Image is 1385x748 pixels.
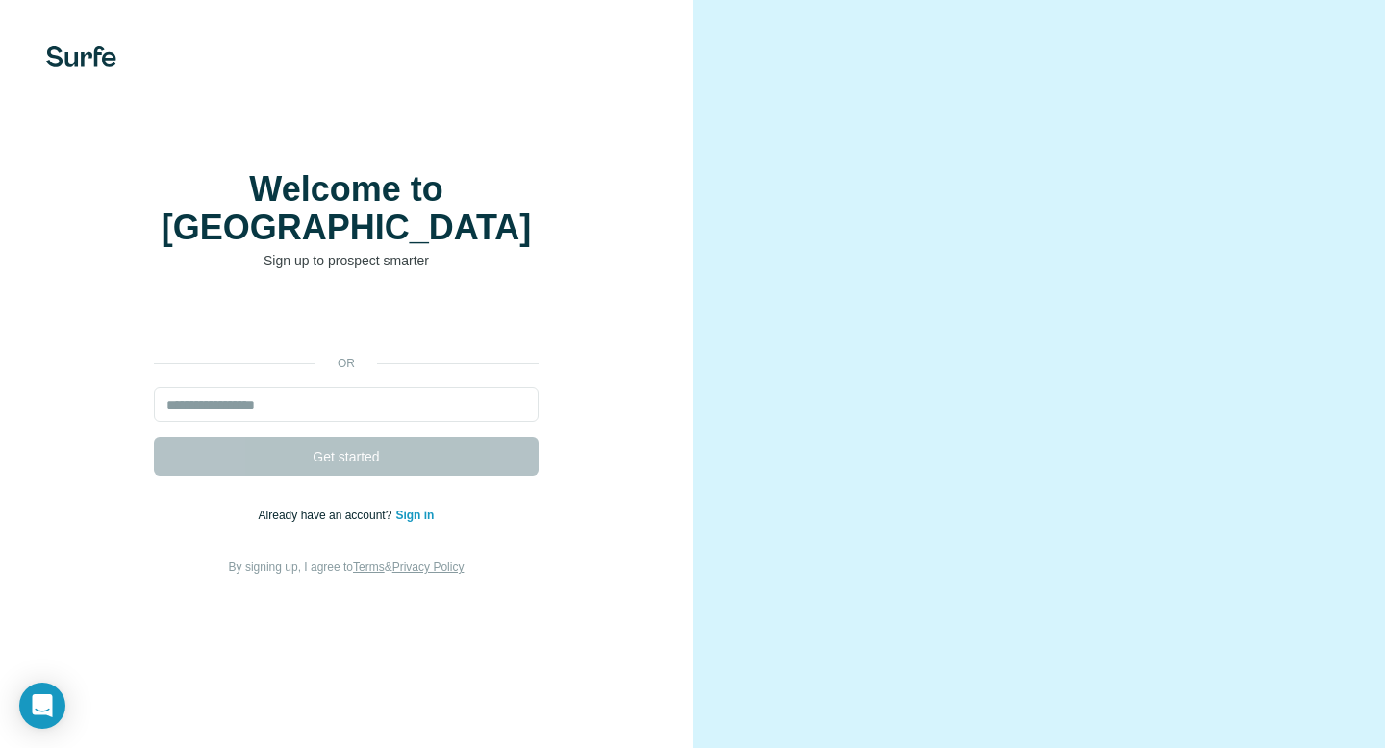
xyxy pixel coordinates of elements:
[392,561,465,574] a: Privacy Policy
[144,299,548,341] iframe: Botón Iniciar sesión con Google
[19,683,65,729] div: Open Intercom Messenger
[154,251,539,270] p: Sign up to prospect smarter
[395,509,434,522] a: Sign in
[229,561,465,574] span: By signing up, I agree to &
[315,355,377,372] p: or
[154,170,539,247] h1: Welcome to [GEOGRAPHIC_DATA]
[259,509,396,522] span: Already have an account?
[46,46,116,67] img: Surfe's logo
[353,561,385,574] a: Terms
